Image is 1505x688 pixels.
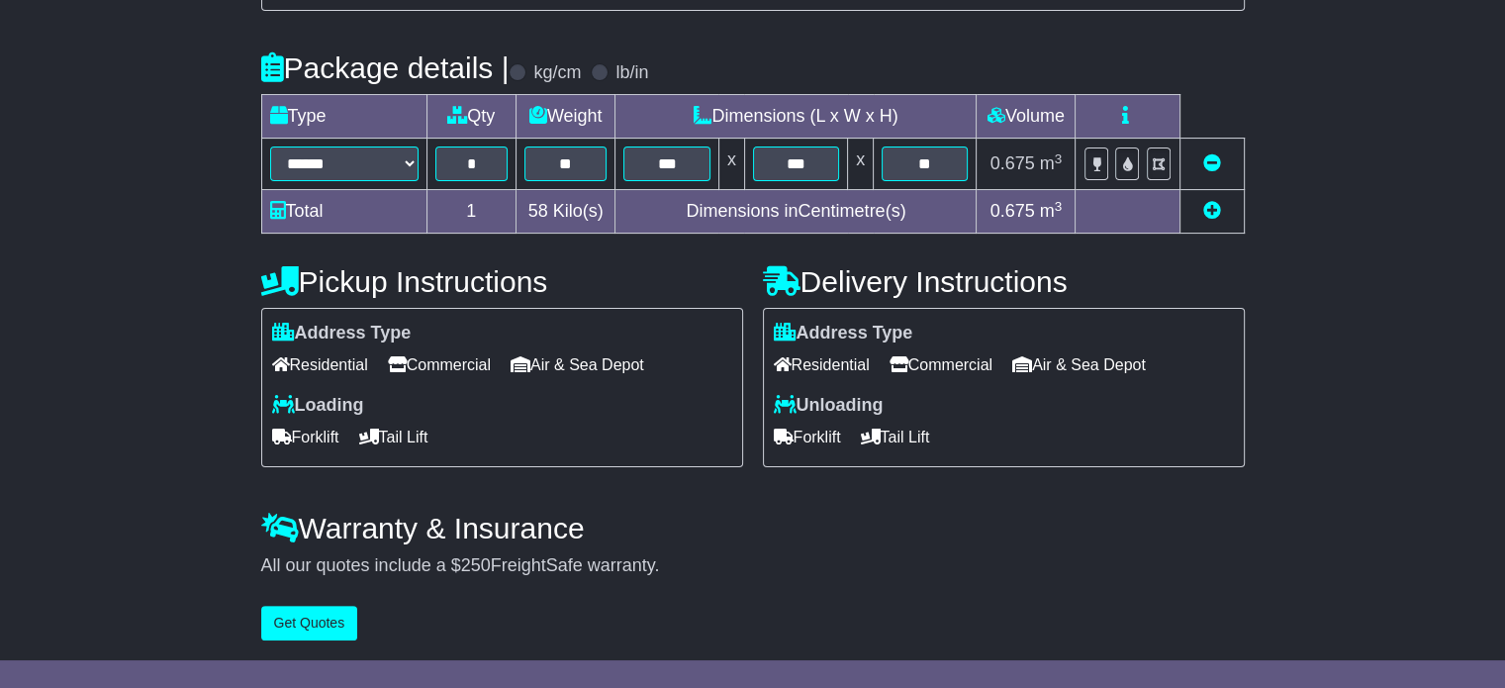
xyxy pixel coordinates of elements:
td: Dimensions (L x W x H) [615,95,977,139]
a: Remove this item [1203,153,1221,173]
td: Type [261,95,426,139]
h4: Pickup Instructions [261,265,743,298]
span: Air & Sea Depot [511,349,644,380]
td: x [848,139,874,190]
span: m [1040,153,1063,173]
label: kg/cm [533,62,581,84]
td: Weight [516,95,615,139]
label: Address Type [272,323,412,344]
label: Loading [272,395,364,417]
sup: 3 [1055,151,1063,166]
td: Total [261,190,426,234]
td: Volume [977,95,1076,139]
span: Tail Lift [359,422,428,452]
span: Tail Lift [861,422,930,452]
span: Residential [774,349,870,380]
h4: Package details | [261,51,510,84]
h4: Delivery Instructions [763,265,1245,298]
div: All our quotes include a $ FreightSafe warranty. [261,555,1245,577]
td: Qty [426,95,516,139]
td: Dimensions in Centimetre(s) [615,190,977,234]
span: Residential [272,349,368,380]
span: Forklift [272,422,339,452]
a: Add new item [1203,201,1221,221]
span: Forklift [774,422,841,452]
span: Commercial [890,349,992,380]
td: x [718,139,744,190]
span: m [1040,201,1063,221]
label: Unloading [774,395,884,417]
span: 58 [528,201,548,221]
label: Address Type [774,323,913,344]
sup: 3 [1055,199,1063,214]
span: 0.675 [990,153,1035,173]
td: 1 [426,190,516,234]
span: Commercial [388,349,491,380]
label: lb/in [615,62,648,84]
span: Air & Sea Depot [1012,349,1146,380]
span: 250 [461,555,491,575]
button: Get Quotes [261,606,358,640]
td: Kilo(s) [516,190,615,234]
span: 0.675 [990,201,1035,221]
h4: Warranty & Insurance [261,512,1245,544]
